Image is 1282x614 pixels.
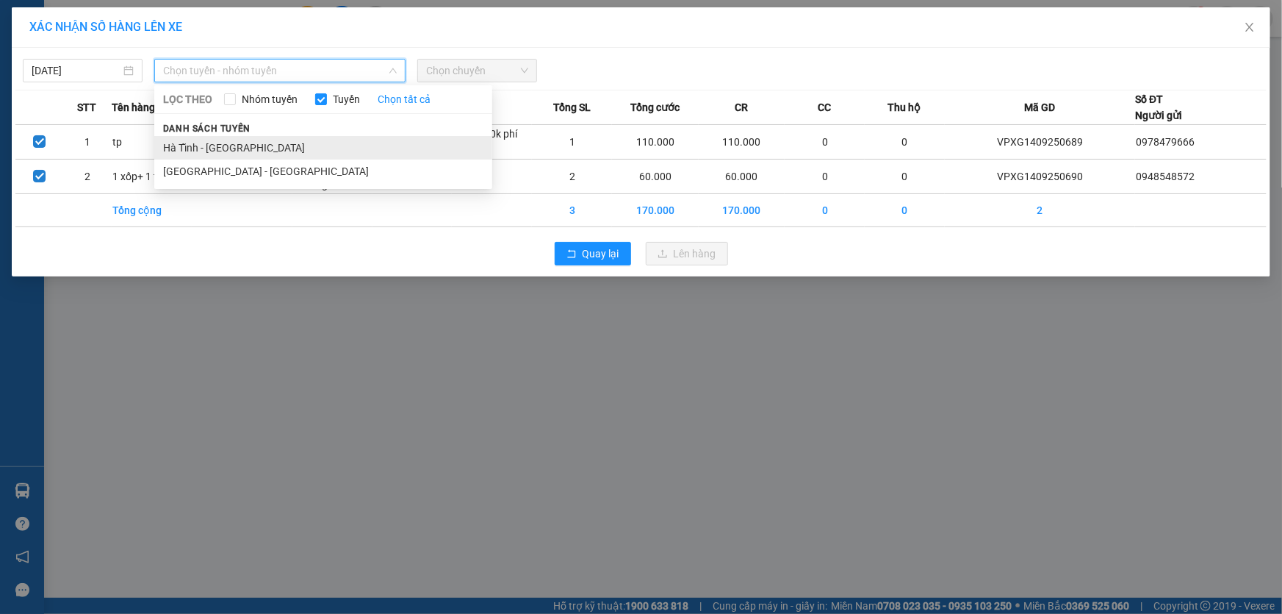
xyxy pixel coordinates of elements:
li: [GEOGRAPHIC_DATA] - [GEOGRAPHIC_DATA] [154,160,492,183]
td: 2 [945,194,1135,227]
td: 60.000 [699,160,785,194]
td: 1 [532,125,612,160]
td: 170.000 [699,194,785,227]
span: CC [818,99,831,115]
span: Chọn tuyến - nhóm tuyến [163,60,397,82]
button: Close [1229,7,1270,49]
span: 0948548572 [1136,171,1195,182]
span: 0978479666 [1136,136,1195,148]
td: 0 [865,125,945,160]
span: Nhóm tuyến [236,91,303,107]
button: uploadLên hàng [646,242,728,265]
button: rollbackQuay lại [555,242,631,265]
span: Tuyến [327,91,366,107]
span: LỌC THEO [163,91,212,107]
td: 0 [865,160,945,194]
span: XÁC NHẬN SỐ HÀNG LÊN XE [29,20,182,34]
td: 0 [785,160,865,194]
td: 110.000 [612,125,699,160]
a: Chọn tất cả [378,91,431,107]
span: Tên hàng [112,99,155,115]
span: Quay lại [583,246,619,262]
td: tp [112,125,192,160]
li: Hotline: 1900252555 [137,54,614,73]
span: STT [77,99,96,115]
td: Tổng cộng [112,194,192,227]
span: Danh sách tuyến [154,122,259,135]
td: VPXG1409250689 [945,125,1135,160]
div: Số ĐT Người gửi [1135,91,1182,124]
b: GỬI : VP [GEOGRAPHIC_DATA] [18,107,219,156]
span: rollback [566,249,577,260]
span: Tổng SL [553,99,591,115]
span: CR [735,99,748,115]
span: close [1244,21,1256,33]
span: down [389,66,397,75]
li: Hà Tĩnh - [GEOGRAPHIC_DATA] [154,136,492,160]
td: 3 [532,194,612,227]
span: Tổng cước [630,99,680,115]
span: Thu hộ [888,99,921,115]
td: 170.000 [612,194,699,227]
span: Chọn chuyến [426,60,528,82]
td: 1 [63,125,111,160]
td: 0 [785,194,865,227]
img: logo.jpg [18,18,92,92]
input: 14/09/2025 [32,63,120,79]
td: 1 xốp+ 1 túi bưởi [112,160,192,194]
span: Mã GD [1024,99,1055,115]
td: 2 [532,160,612,194]
td: VPXG1409250690 [945,160,1135,194]
td: 2 [63,160,111,194]
li: Cổ Đạm, xã [GEOGRAPHIC_DATA], [GEOGRAPHIC_DATA] [137,36,614,54]
td: 60.000 [612,160,699,194]
td: 0 [865,194,945,227]
td: 110.000 [699,125,785,160]
td: 0 [785,125,865,160]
